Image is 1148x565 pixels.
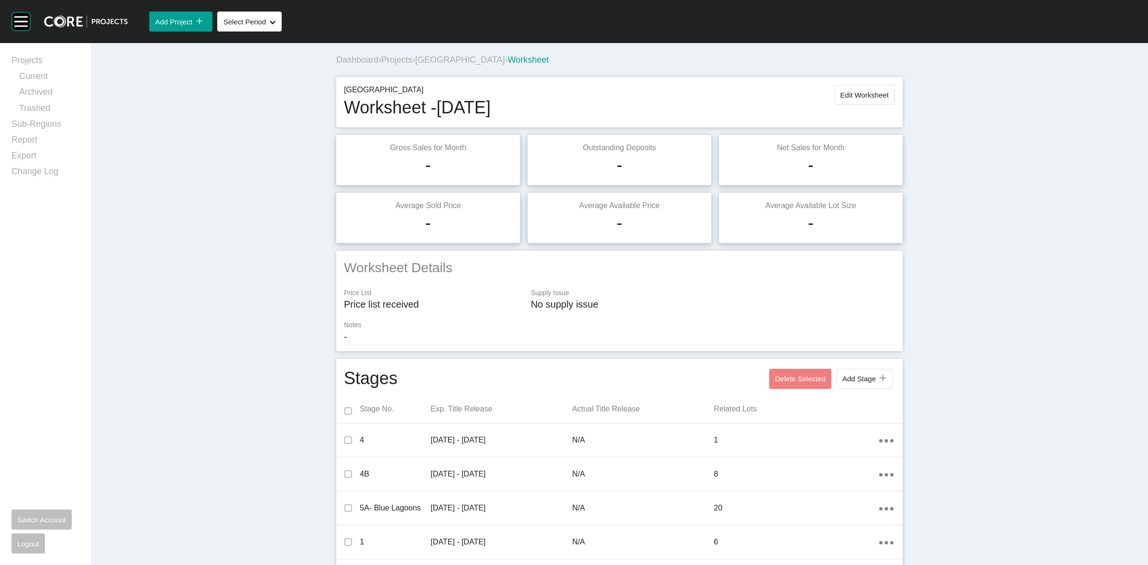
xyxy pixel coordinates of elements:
[430,435,572,445] p: [DATE] - [DATE]
[360,503,430,513] p: 5A- Blue Lagoons
[727,200,895,211] p: Average Available Lot Size
[344,200,512,211] p: Average Sold Price
[415,55,505,65] a: [GEOGRAPHIC_DATA]
[842,375,876,383] span: Add Stage
[381,55,412,65] a: Projects
[572,503,714,513] p: N/A
[769,369,831,389] button: Delete Selected
[19,102,79,118] a: Trashed
[344,330,895,343] p: -
[808,153,814,177] h1: -
[572,404,714,414] p: Actual Title Release
[344,85,491,95] p: [GEOGRAPHIC_DATA]
[572,435,714,445] p: N/A
[430,503,572,513] p: [DATE] - [DATE]
[17,540,39,548] span: Logout
[727,143,895,153] p: Net Sales for Month
[11,134,79,150] a: Report
[11,166,79,181] a: Change Log
[535,200,704,211] p: Average Available Price
[714,469,879,479] p: 8
[617,153,622,177] h1: -
[505,55,508,65] span: ›
[155,18,192,26] span: Add Project
[378,55,381,65] span: ›
[430,469,572,479] p: [DATE] - [DATE]
[44,15,128,28] img: core-logo-dark.3138cae2.png
[217,11,282,32] button: Select Period
[617,211,622,235] h1: -
[531,288,895,298] p: Supply Issue
[425,153,431,177] h1: -
[430,537,572,547] p: [DATE] - [DATE]
[425,211,431,235] h1: -
[11,150,79,166] a: Export
[11,533,45,554] button: Logout
[344,288,521,298] p: Price List
[19,86,79,102] a: Archived
[360,404,430,414] p: Stage No.
[714,404,879,414] p: Related Lots
[840,91,889,99] span: Edit Worksheet
[808,211,814,235] h1: -
[11,510,72,530] button: Switch Account
[19,70,79,86] a: Current
[430,404,572,414] p: Exp. Title Release
[836,369,893,389] button: Add Stage
[572,537,714,547] p: N/A
[336,55,378,65] a: Dashboard
[11,118,79,134] a: Sub-Regions
[223,18,266,26] span: Select Period
[412,55,415,65] span: ›
[508,55,549,65] span: Worksheet
[360,469,430,479] p: 4B
[344,298,521,311] p: Price list received
[344,321,895,330] p: Notes
[714,537,879,547] p: 6
[344,366,397,391] h1: Stages
[149,11,212,32] button: Add Project
[17,516,66,524] span: Switch Account
[344,258,895,277] h2: Worksheet Details
[360,537,430,547] p: 1
[834,85,895,105] button: Edit Worksheet
[11,55,79,70] a: Projects
[572,469,714,479] p: N/A
[360,435,430,445] p: 4
[535,143,704,153] p: Outstanding Deposits
[531,298,895,311] p: No supply issue
[775,375,826,383] span: Delete Selected
[344,143,512,153] p: Gross Sales for Month
[344,96,491,120] h1: Worksheet - [DATE]
[714,503,879,513] p: 20
[714,435,879,445] p: 1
